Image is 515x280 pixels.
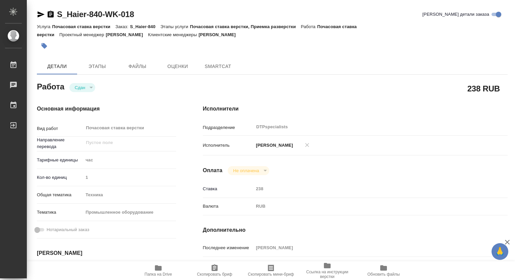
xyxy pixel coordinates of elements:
p: Кол-во единиц [37,174,83,181]
p: Валюта [203,203,254,210]
a: S_Haier-840-WK-018 [57,10,134,19]
input: Пустое поле [85,139,160,147]
div: Техника [83,189,176,201]
p: Почасовая ставка верстки [52,24,115,29]
p: Общая тематика [37,192,83,198]
textarea: внесение правок: [URL][DOMAIN_NAME] [253,261,482,279]
div: Сдан [228,166,269,175]
p: Клиентские менеджеры [148,32,198,37]
button: Обновить файлы [355,261,412,280]
button: Скопировать ссылку для ЯМессенджера [37,10,45,18]
p: Исполнитель [203,142,254,149]
span: 🙏 [494,244,506,259]
p: Подразделение [203,124,254,131]
p: Ставка [203,186,254,192]
span: SmartCat [202,62,234,71]
button: Скопировать мини-бриф [243,261,299,280]
span: Детали [41,62,73,71]
p: Этапы услуги [161,24,190,29]
p: Вид работ [37,125,83,132]
div: RUB [253,201,482,212]
p: [PERSON_NAME] [253,142,293,149]
span: Папка на Drive [145,272,172,277]
span: Файлы [121,62,154,71]
p: Работа [301,24,317,29]
p: Заказ: [115,24,130,29]
button: Не оплачена [231,168,261,173]
p: Проектный менеджер [59,32,106,37]
div: Промышленное оборудование [83,207,176,218]
span: [PERSON_NAME] детали заказа [422,11,489,18]
h4: Дополнительно [203,226,508,234]
h2: Работа [37,80,64,92]
input: Пустое поле [83,172,176,182]
button: Скопировать ссылку [47,10,55,18]
p: Почасовая ставка верстки [37,24,357,37]
button: 🙏 [492,243,508,260]
p: Услуга [37,24,52,29]
button: Сдан [73,85,87,90]
p: Последнее изменение [203,244,254,251]
h4: Основная информация [37,105,176,113]
p: [PERSON_NAME] [106,32,148,37]
button: Ссылка на инструкции верстки [299,261,355,280]
span: Ссылка на инструкции верстки [303,270,351,279]
p: S_Haier-840 [130,24,161,29]
span: Скопировать бриф [197,272,232,277]
div: час [83,154,176,166]
span: Скопировать мини-бриф [248,272,294,277]
span: Этапы [81,62,113,71]
button: Добавить тэг [37,39,52,53]
span: Нотариальный заказ [47,226,89,233]
div: Сдан [69,83,95,92]
p: Почасовая ставка верстки, Приемка разверстки [190,24,301,29]
input: Пустое поле [253,184,482,194]
h4: Исполнители [203,105,508,113]
button: Папка на Drive [130,261,186,280]
p: Тематика [37,209,83,216]
h2: 238 RUB [467,83,500,94]
h4: [PERSON_NAME] [37,249,176,257]
input: Пустое поле [253,243,482,253]
p: [PERSON_NAME] [198,32,241,37]
span: Обновить файлы [367,272,400,277]
p: Направление перевода [37,137,83,150]
p: Тарифные единицы [37,157,83,163]
span: Оценки [162,62,194,71]
button: Скопировать бриф [186,261,243,280]
h4: Оплата [203,166,223,174]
